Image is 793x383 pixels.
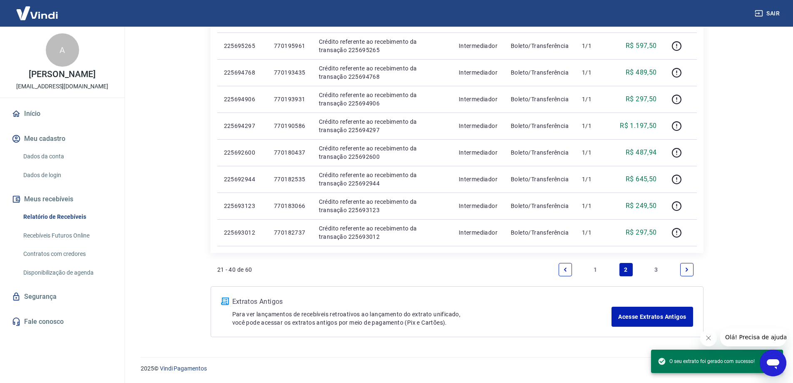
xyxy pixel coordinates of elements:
p: 21 - 40 de 60 [217,265,252,274]
div: A [46,33,79,67]
p: 770195961 [274,42,306,50]
p: Crédito referente ao recebimento da transação 225694768 [319,64,445,81]
p: 1/1 [582,68,607,77]
p: Boleto/Transferência [511,202,569,210]
a: Page 3 [650,263,663,276]
p: R$ 487,94 [626,148,657,158]
button: Meu cadastro [10,130,114,148]
p: 770182737 [274,228,306,237]
p: Crédito referente ao recebimento da transação 225693012 [319,224,445,241]
p: 225693012 [224,228,261,237]
p: Para ver lançamentos de recebíveis retroativos ao lançamento do extrato unificado, você pode aces... [232,310,612,327]
p: Boleto/Transferência [511,42,569,50]
p: Boleto/Transferência [511,68,569,77]
p: 225695265 [224,42,261,50]
p: Crédito referente ao recebimento da transação 225694297 [319,118,445,134]
p: Intermediador [459,175,497,183]
a: Page 2 is your current page [619,263,633,276]
p: 770183066 [274,202,306,210]
p: Extratos Antigos [232,297,612,307]
p: 1/1 [582,175,607,183]
a: Previous page [559,263,572,276]
p: R$ 297,50 [626,228,657,238]
p: 770193435 [274,68,306,77]
p: [PERSON_NAME] [29,70,95,79]
p: Boleto/Transferência [511,95,569,103]
p: Crédito referente ao recebimento da transação 225692600 [319,144,445,161]
p: 225694768 [224,68,261,77]
p: 770193931 [274,95,306,103]
a: Relatório de Recebíveis [20,208,114,225]
p: 1/1 [582,122,607,130]
p: R$ 1.197,50 [620,121,656,131]
a: Contratos com credores [20,245,114,263]
button: Sair [753,6,783,21]
button: Meus recebíveis [10,190,114,208]
span: O seu extrato foi gerado com sucesso! [658,357,755,365]
p: 770190586 [274,122,306,130]
p: Crédito referente ao recebimento da transação 225694906 [319,91,445,108]
p: Boleto/Transferência [511,175,569,183]
p: Intermediador [459,148,497,157]
p: 225694297 [224,122,261,130]
p: 225692944 [224,175,261,183]
p: Intermediador [459,95,497,103]
p: R$ 297,50 [626,94,657,104]
a: Page 1 [589,263,602,276]
a: Acesse Extratos Antigos [612,307,693,327]
ul: Pagination [555,260,697,280]
p: 1/1 [582,42,607,50]
a: Dados de login [20,167,114,184]
p: Boleto/Transferência [511,148,569,157]
p: 225692600 [224,148,261,157]
p: 225694906 [224,95,261,103]
iframe: Botão para abrir a janela de mensagens [760,350,786,376]
p: 1/1 [582,95,607,103]
img: Vindi [10,0,64,26]
p: Intermediador [459,202,497,210]
a: Segurança [10,288,114,306]
p: Intermediador [459,42,497,50]
iframe: Fechar mensagem [700,330,717,346]
p: R$ 645,50 [626,174,657,184]
p: [EMAIL_ADDRESS][DOMAIN_NAME] [16,82,108,91]
a: Recebíveis Futuros Online [20,227,114,244]
a: Início [10,105,114,123]
p: Intermediador [459,228,497,237]
p: Intermediador [459,68,497,77]
p: Crédito referente ao recebimento da transação 225693123 [319,198,445,214]
p: 770182535 [274,175,306,183]
p: 1/1 [582,148,607,157]
p: 2025 © [141,364,773,373]
p: R$ 249,50 [626,201,657,211]
a: Fale conosco [10,313,114,331]
a: Dados da conta [20,148,114,165]
p: Boleto/Transferência [511,228,569,237]
p: Intermediador [459,122,497,130]
span: Olá! Precisa de ajuda? [5,6,70,13]
a: Vindi Pagamentos [160,365,207,372]
p: R$ 489,50 [626,68,657,78]
p: Crédito referente ao recebimento da transação 225692944 [319,171,445,188]
p: 1/1 [582,228,607,237]
p: Crédito referente ao recebimento da transação 225695265 [319,38,445,54]
p: 770180437 [274,148,306,157]
p: 1/1 [582,202,607,210]
p: Boleto/Transferência [511,122,569,130]
a: Next page [680,263,694,276]
a: Disponibilização de agenda [20,264,114,281]
p: R$ 597,50 [626,41,657,51]
p: 225693123 [224,202,261,210]
img: ícone [221,298,229,305]
iframe: Mensagem da empresa [720,328,786,346]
